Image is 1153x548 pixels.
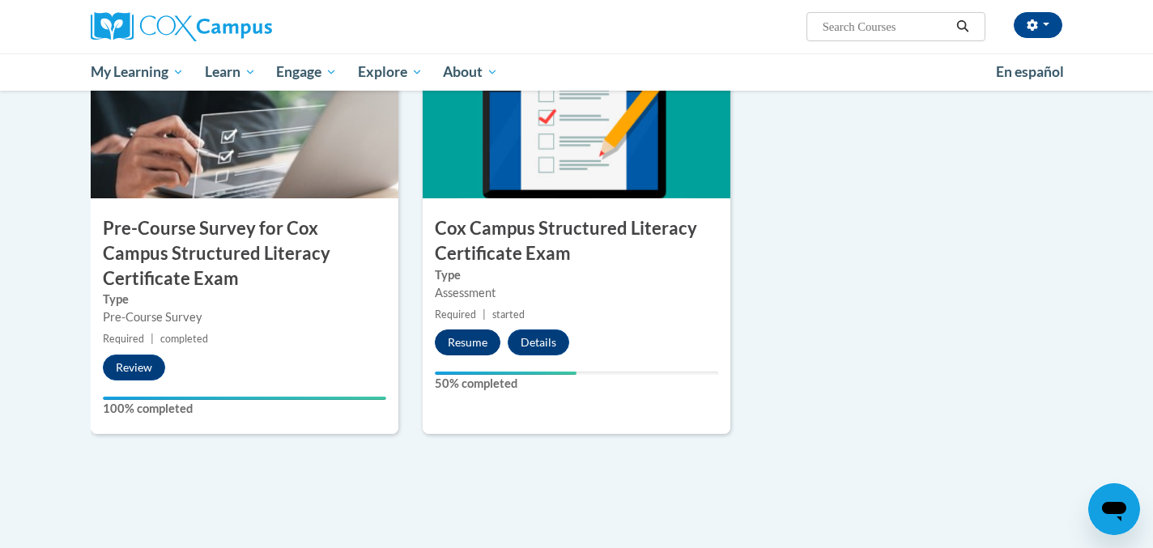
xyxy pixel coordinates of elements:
span: Learn [205,62,256,82]
span: | [483,308,486,321]
button: Search [951,17,975,36]
button: Resume [435,329,500,355]
span: completed [160,333,208,345]
div: Pre-Course Survey [103,308,386,326]
button: Account Settings [1014,12,1062,38]
img: Course Image [91,36,398,198]
img: Course Image [423,36,730,198]
span: Engage [276,62,337,82]
div: Your progress [103,397,386,400]
span: My Learning [91,62,184,82]
label: 50% completed [435,375,718,393]
span: En español [996,63,1064,80]
span: Required [103,333,144,345]
span: Explore [358,62,423,82]
input: Search Courses [821,17,951,36]
label: Type [435,266,718,284]
a: En español [985,55,1074,89]
a: Explore [347,53,433,91]
div: Assessment [435,284,718,302]
span: Required [435,308,476,321]
img: Cox Campus [91,12,272,41]
label: Type [103,291,386,308]
button: Review [103,355,165,380]
h3: Cox Campus Structured Literacy Certificate Exam [423,216,730,266]
a: About [433,53,509,91]
span: About [443,62,498,82]
iframe: Button to launch messaging window [1088,483,1140,535]
a: Engage [266,53,347,91]
a: Learn [194,53,266,91]
span: started [492,308,525,321]
div: Main menu [66,53,1087,91]
h3: Pre-Course Survey for Cox Campus Structured Literacy Certificate Exam [91,216,398,291]
button: Details [508,329,569,355]
span: | [151,333,154,345]
a: My Learning [80,53,194,91]
a: Cox Campus [91,12,398,41]
div: Your progress [435,372,576,375]
label: 100% completed [103,400,386,418]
